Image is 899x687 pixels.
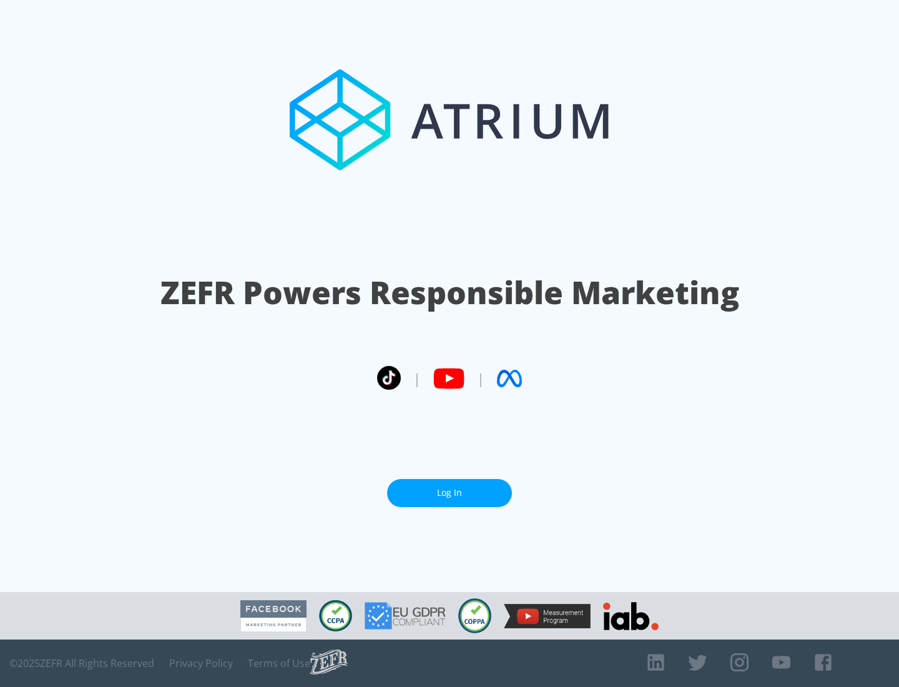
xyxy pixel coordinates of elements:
img: IAB [603,602,659,630]
img: Facebook Marketing Partner [240,600,307,632]
h1: ZEFR Powers Responsible Marketing [160,271,739,314]
span: | [413,369,421,388]
a: Privacy Policy [169,657,233,670]
a: Log In [387,479,512,507]
img: COPPA Compliant [458,598,491,633]
img: GDPR Compliant [365,602,446,630]
a: Terms of Use [248,657,310,670]
span: | [477,369,484,388]
span: © 2025 ZEFR All Rights Reserved [9,657,154,670]
img: CCPA Compliant [319,600,352,631]
img: YouTube Measurement Program [504,604,591,628]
